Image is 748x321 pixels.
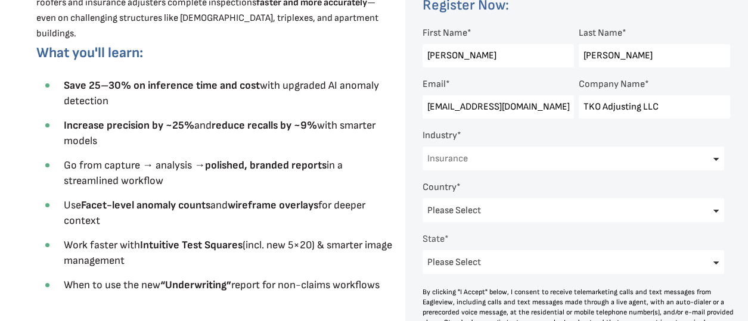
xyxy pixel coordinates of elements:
[423,233,445,245] span: State
[140,239,243,251] strong: Intuitive Test Squares
[579,79,645,90] span: Company Name
[423,79,446,90] span: Email
[205,159,327,172] strong: polished, branded reports
[64,159,343,187] span: Go from capture → analysis → in a streamlined workflow
[228,199,318,211] strong: wireframe overlays
[64,279,380,291] span: When to use the new report for non-claims workflows
[36,44,143,61] span: What you'll learn:
[81,199,210,211] strong: Facet-level anomaly counts
[423,27,467,39] span: First Name
[212,119,317,132] strong: reduce recalls by ~9%
[64,199,365,227] span: Use and for deeper context
[64,79,260,92] strong: Save 25–30% on inference time and cost
[423,130,457,141] span: Industry
[64,79,379,107] span: with upgraded AI anomaly detection
[64,119,375,147] span: and with smarter models
[579,27,622,39] span: Last Name
[64,239,392,267] span: Work faster with (incl. new 5×20) & smarter image management
[160,279,231,291] strong: “Underwriting”
[64,119,194,132] strong: Increase precision by ~25%
[423,182,457,193] span: Country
